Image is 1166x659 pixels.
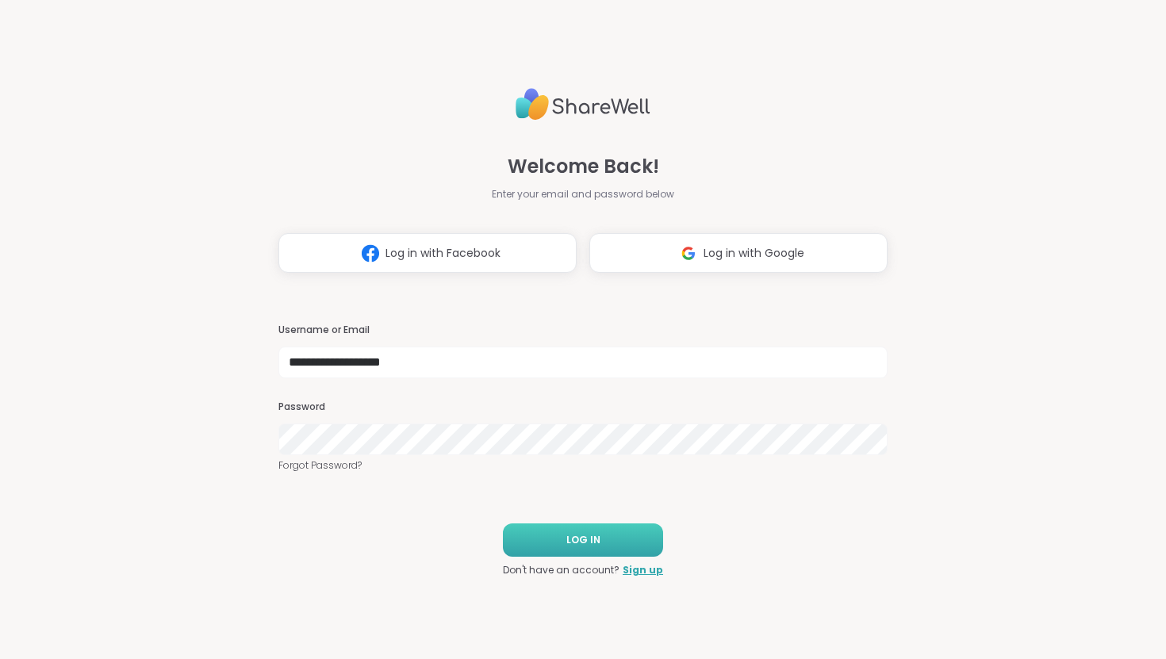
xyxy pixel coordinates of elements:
span: Log in with Facebook [385,245,501,262]
img: ShareWell Logomark [355,239,385,268]
a: Sign up [623,563,663,577]
img: ShareWell Logo [516,82,650,127]
span: LOG IN [566,533,600,547]
span: Don't have an account? [503,563,619,577]
span: Log in with Google [704,245,804,262]
h3: Username or Email [278,324,888,337]
button: LOG IN [503,523,663,557]
a: Forgot Password? [278,458,888,473]
button: Log in with Google [589,233,888,273]
span: Enter your email and password below [492,187,674,201]
h3: Password [278,400,888,414]
span: Welcome Back! [508,152,659,181]
button: Log in with Facebook [278,233,577,273]
img: ShareWell Logomark [673,239,704,268]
